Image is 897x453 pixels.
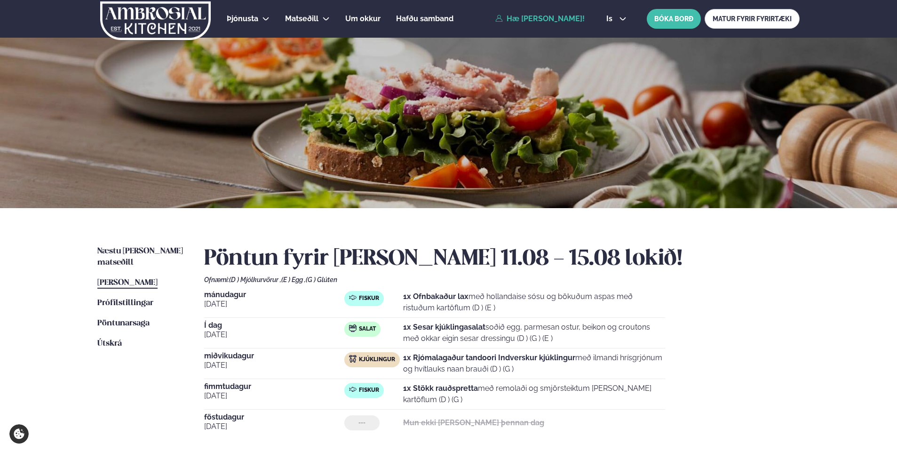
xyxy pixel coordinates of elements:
span: Þjónusta [227,14,258,23]
h2: Pöntun fyrir [PERSON_NAME] 11.08 - 15.08 lokið! [204,246,800,272]
strong: 1x Ofnbakaður lax [403,292,468,301]
span: Hafðu samband [396,14,453,23]
span: Í dag [204,322,344,329]
span: [DATE] [204,299,344,310]
img: logo [99,1,212,40]
span: Fiskur [359,295,379,302]
p: með hollandaise sósu og bökuðum aspas með ristuðum kartöflum (D ) (E ) [403,291,665,314]
span: [PERSON_NAME] [97,279,158,287]
span: fimmtudagur [204,383,344,390]
img: fish.svg [349,386,357,393]
a: [PERSON_NAME] [97,277,158,289]
a: Cookie settings [9,424,29,444]
img: chicken.svg [349,355,357,363]
span: Fiskur [359,387,379,394]
span: Útskrá [97,340,122,348]
p: soðið egg, parmesan ostur, beikon og croutons með okkar eigin sesar dressingu (D ) (G ) (E ) [403,322,665,344]
span: (D ) Mjólkurvörur , [229,276,281,283]
span: (E ) Egg , [281,276,306,283]
p: með remolaði og smjörsteiktum [PERSON_NAME] kartöflum (D ) (G ) [403,383,665,405]
button: is [599,15,634,23]
span: [DATE] [204,329,344,340]
span: Salat [359,325,376,333]
span: mánudagur [204,291,344,299]
div: Ofnæmi: [204,276,800,283]
strong: 1x Stökk rauðspretta [403,384,478,393]
a: Útskrá [97,338,122,349]
img: salad.svg [349,324,357,332]
span: Kjúklingur [359,356,395,364]
a: Matseðill [285,13,318,24]
span: (G ) Glúten [306,276,337,283]
span: --- [358,419,365,427]
span: Um okkur [345,14,381,23]
span: [DATE] [204,421,344,432]
span: [DATE] [204,360,344,371]
span: [DATE] [204,390,344,402]
span: Næstu [PERSON_NAME] matseðill [97,247,183,267]
strong: 1x Sesar kjúklingasalat [403,323,485,332]
span: föstudagur [204,413,344,421]
strong: Mun ekki [PERSON_NAME] þennan dag [403,418,544,427]
a: Prófílstillingar [97,298,153,309]
span: Matseðill [285,14,318,23]
strong: 1x Rjómalagaður tandoori Indverskur kjúklingur [403,353,575,362]
a: Næstu [PERSON_NAME] matseðill [97,246,185,268]
img: fish.svg [349,294,357,301]
button: BÓKA BORÐ [647,9,701,29]
a: MATUR FYRIR FYRIRTÆKI [705,9,800,29]
a: Um okkur [345,13,381,24]
a: Hæ [PERSON_NAME]! [495,15,585,23]
a: Þjónusta [227,13,258,24]
span: miðvikudagur [204,352,344,360]
span: Prófílstillingar [97,299,153,307]
a: Hafðu samband [396,13,453,24]
a: Pöntunarsaga [97,318,150,329]
span: Pöntunarsaga [97,319,150,327]
p: með ilmandi hrísgrjónum og hvítlauks naan brauði (D ) (G ) [403,352,665,375]
span: is [606,15,615,23]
